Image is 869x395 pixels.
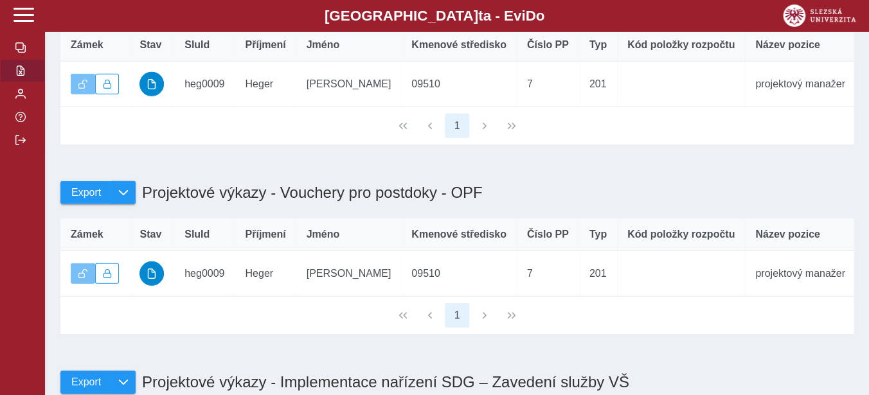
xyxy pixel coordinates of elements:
span: D [525,8,535,24]
span: Export [71,187,101,198]
button: Výkaz je odemčen. [71,263,95,284]
td: [PERSON_NAME] [296,61,402,107]
td: projektový manažer [745,250,856,296]
span: Stav [139,229,161,240]
td: 7 [517,250,579,296]
td: 7 [517,61,579,107]
span: Typ [589,229,607,240]
button: Export [60,371,111,394]
img: logo_web_su.png [783,4,856,27]
td: 201 [579,61,617,107]
span: Příjmení [245,229,285,240]
span: SluId [184,229,210,240]
span: Kmenové středisko [411,229,506,240]
span: Název pozice [755,39,820,51]
span: Jméno [307,39,340,51]
td: 201 [579,250,617,296]
button: Výkaz je odemčen. [71,74,95,94]
span: t [478,8,483,24]
button: schváleno [139,261,164,286]
button: 1 [445,114,469,138]
span: Kód položky rozpočtu [627,39,735,51]
td: heg0009 [174,250,235,296]
span: Export [71,376,101,388]
td: [PERSON_NAME] [296,250,402,296]
td: Heger [235,250,296,296]
b: [GEOGRAPHIC_DATA] a - Evi [39,8,830,24]
h1: Projektové výkazy - Vouchery pro postdoky - OPF [136,177,483,208]
span: SluId [184,39,210,51]
span: Typ [589,39,607,51]
button: Uzamknout lze pouze výkaz, který je podepsán a schválen. [95,263,120,284]
td: heg0009 [174,61,235,107]
td: Heger [235,61,296,107]
button: schváleno [139,72,164,96]
td: 09510 [401,250,517,296]
span: Kmenové středisko [411,39,506,51]
button: Export [60,181,111,204]
span: Číslo PP [527,39,569,51]
span: Stav [139,39,161,51]
span: Číslo PP [527,229,569,240]
button: Uzamknout lze pouze výkaz, který je podepsán a schválen. [95,74,120,94]
td: 09510 [401,61,517,107]
span: Zámek [71,229,103,240]
button: 1 [445,303,469,328]
span: o [536,8,545,24]
span: Kód položky rozpočtu [627,229,735,240]
span: Jméno [307,229,340,240]
td: projektový manažer [745,61,856,107]
span: Příjmení [245,39,285,51]
span: Zámek [71,39,103,51]
span: Název pozice [755,229,820,240]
